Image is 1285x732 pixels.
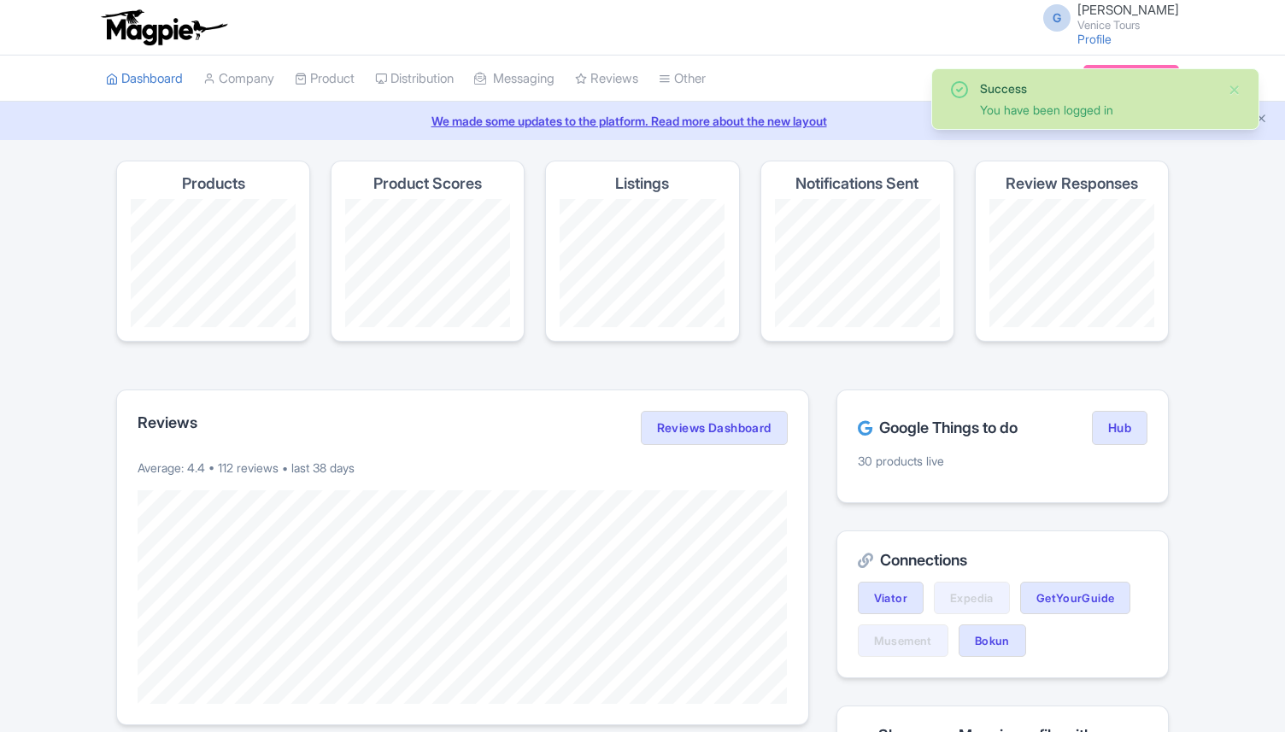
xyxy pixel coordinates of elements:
span: [PERSON_NAME] [1077,2,1179,18]
a: Subscription [1083,65,1179,91]
button: Close announcement [1255,110,1268,130]
h4: Listings [615,175,669,192]
a: G [PERSON_NAME] Venice Tours [1033,3,1179,31]
a: Other [659,56,706,102]
h2: Google Things to do [858,419,1018,436]
a: Distribution [375,56,454,102]
a: Profile [1077,32,1112,46]
a: Bokun [959,624,1026,657]
a: Expedia [934,582,1010,614]
a: Musement [858,624,948,657]
a: Messaging [474,56,554,102]
small: Venice Tours [1077,20,1179,31]
a: We made some updates to the platform. Read more about the new layout [10,112,1275,130]
a: Dashboard [106,56,183,102]
p: 30 products live [858,452,1147,470]
a: Hub [1092,411,1147,445]
a: Viator [858,582,924,614]
h4: Notifications Sent [795,175,918,192]
h2: Reviews [138,414,197,431]
h2: Connections [858,552,1147,569]
h4: Product Scores [373,175,482,192]
a: Reviews [575,56,638,102]
a: Reviews Dashboard [641,411,788,445]
div: You have been logged in [980,101,1214,119]
h4: Products [182,175,245,192]
button: Close [1228,79,1241,100]
h4: Review Responses [1006,175,1138,192]
div: Success [980,79,1214,97]
a: Company [203,56,274,102]
a: GetYourGuide [1020,582,1131,614]
a: Product [295,56,355,102]
span: G [1043,4,1071,32]
img: logo-ab69f6fb50320c5b225c76a69d11143b.png [97,9,230,46]
p: Average: 4.4 • 112 reviews • last 38 days [138,459,788,477]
